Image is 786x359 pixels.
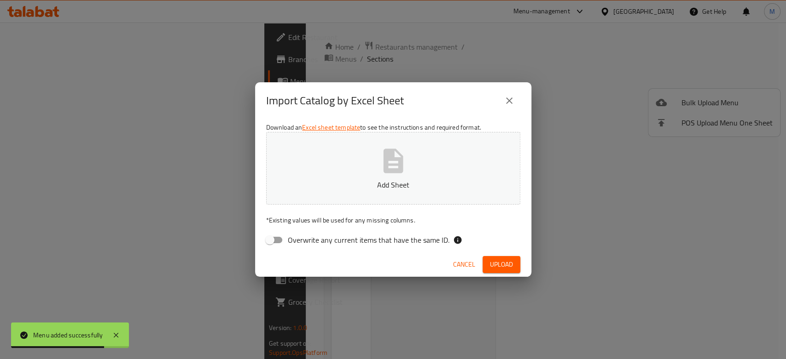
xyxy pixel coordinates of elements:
[302,121,360,133] a: Excel sheet template
[483,256,520,273] button: Upload
[266,132,520,205] button: Add Sheet
[266,216,520,225] p: Existing values will be used for any missing columns.
[33,330,103,340] div: Menu added successfully
[498,90,520,112] button: close
[490,259,513,270] span: Upload
[288,234,449,245] span: Overwrite any current items that have the same ID.
[453,235,462,245] svg: If the overwrite option isn't selected, then the items that match an existing ID will be ignored ...
[449,256,479,273] button: Cancel
[266,93,404,108] h2: Import Catalog by Excel Sheet
[280,179,506,190] p: Add Sheet
[453,259,475,270] span: Cancel
[255,119,531,252] div: Download an to see the instructions and required format.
